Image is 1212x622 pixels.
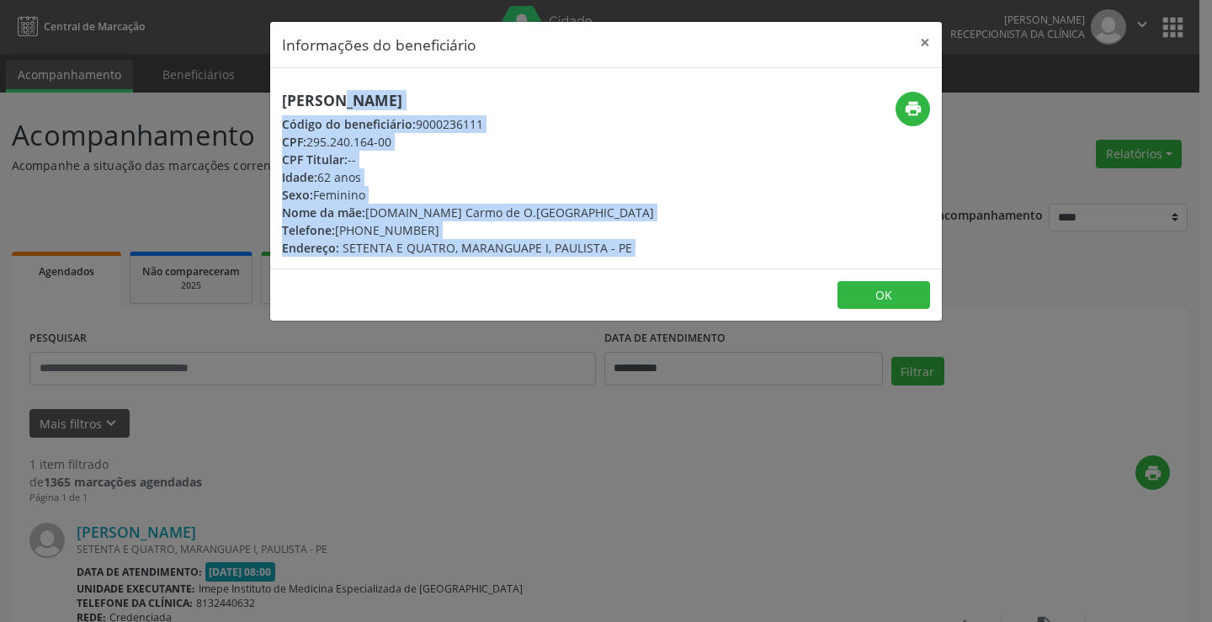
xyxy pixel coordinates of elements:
[282,168,654,186] div: 62 anos
[282,169,317,185] span: Idade:
[282,92,654,109] h5: [PERSON_NAME]
[282,133,654,151] div: 295.240.164-00
[908,22,942,63] button: Close
[282,34,476,56] h5: Informações do beneficiário
[282,204,654,221] div: [DOMAIN_NAME] Carmo de O.[GEOGRAPHIC_DATA]
[282,221,654,239] div: [PHONE_NUMBER]
[282,205,365,221] span: Nome da mãe:
[896,92,930,126] button: print
[282,115,654,133] div: 9000236111
[282,116,416,132] span: Código do beneficiário:
[343,240,632,256] span: SETENTA E QUATRO, MARANGUAPE I, PAULISTA - PE
[837,281,930,310] button: OK
[282,240,339,256] span: Endereço:
[282,186,654,204] div: Feminino
[282,152,348,167] span: CPF Titular:
[282,187,313,203] span: Sexo:
[282,222,335,238] span: Telefone:
[282,134,306,150] span: CPF:
[282,151,654,168] div: --
[904,99,922,118] i: print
